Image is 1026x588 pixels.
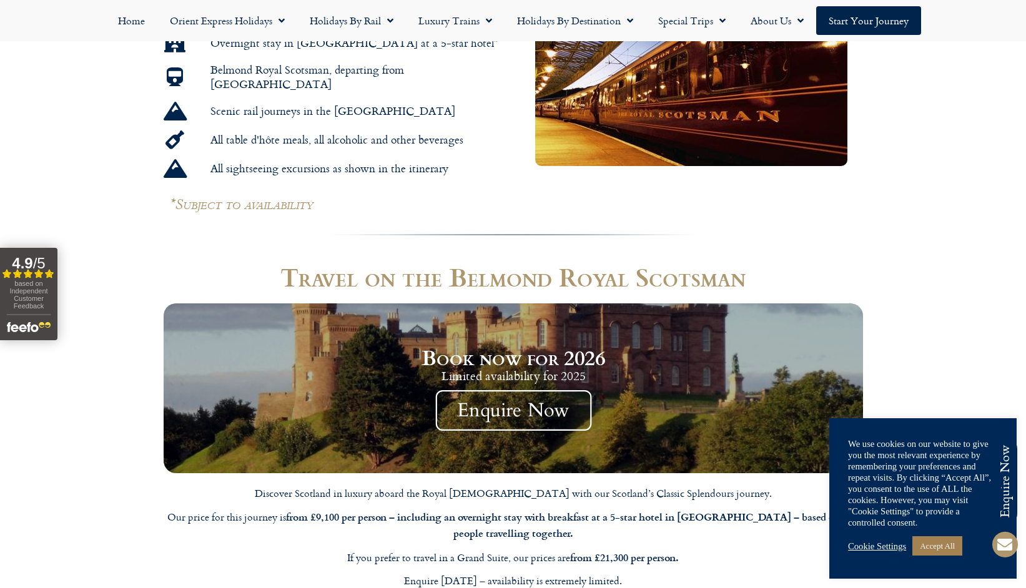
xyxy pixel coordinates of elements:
div: Limited availability for 2025 [152,368,874,384]
span: Enquire Now [435,390,591,431]
a: Holidays by Destination [505,6,646,35]
p: Our price for this journey is [164,509,863,542]
a: Orient Express Holidays [157,6,297,35]
span: Scenic rail journeys in the [GEOGRAPHIC_DATA] [207,104,455,118]
a: Book now for 2026 Limited availability for 2025 Enquire Now [164,303,863,473]
em: *Subject to availability [170,195,313,218]
nav: Menu [6,6,1020,35]
a: Accept All [912,536,962,556]
a: Luxury Trains [406,6,505,35]
p: Discover Scotland in luxury aboard the Royal [DEMOGRAPHIC_DATA] with our Scotland’s Classic Splen... [164,486,863,502]
span: Overnight stay in [GEOGRAPHIC_DATA] at a 5-star hotel* [207,36,498,50]
h2: Book now for 2026 [152,346,874,369]
strong: Travel on the Belmond Royal Scotsman [280,258,746,295]
span: All sightseeing excursions as shown in the itinerary​ [207,161,448,175]
strong: from £21,300 per person. [570,550,679,564]
a: Cookie Settings [848,541,906,552]
a: Holidays by Rail [297,6,406,35]
a: About Us [738,6,816,35]
span: Belmond Royal Scotsman, departing from [GEOGRAPHIC_DATA] [207,62,507,92]
p: If you prefer to travel in a Grand Suite, our prices are [164,549,863,566]
span: All table d'hôte meals, all alcoholic and other beverages [207,132,463,147]
strong: from £9,100 per person – including an overnight stay with breakfast at a 5-star hotel in [GEOGRAP... [286,509,859,541]
div: We use cookies on our website to give you the most relevant experience by remembering your prefer... [848,438,998,528]
a: Home [106,6,157,35]
a: Special Trips [646,6,738,35]
a: Start your Journey [816,6,921,35]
